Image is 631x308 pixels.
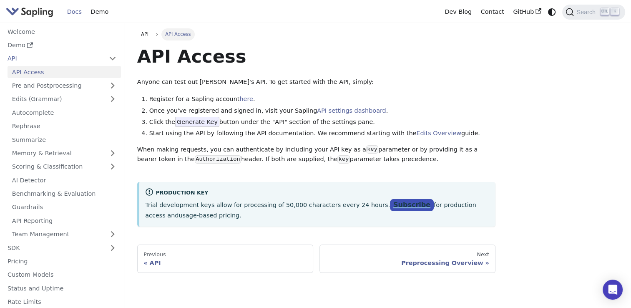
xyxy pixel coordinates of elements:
[3,269,121,281] a: Custom Models
[137,245,495,273] nav: Docs pages
[3,53,104,65] a: API
[8,93,121,105] a: Edits (Grammar)
[476,5,509,18] a: Contact
[145,188,490,198] div: Production Key
[603,280,623,300] div: Open Intercom Messenger
[86,5,113,18] a: Demo
[3,296,121,308] a: Rate Limits
[149,106,496,116] li: Once you've registered and signed in, visit your Sapling .
[137,45,495,68] h1: API Access
[8,188,121,200] a: Benchmarking & Evaluation
[366,145,378,154] code: key
[8,174,121,186] a: AI Detector
[3,25,121,38] a: Welcome
[440,5,476,18] a: Dev Blog
[137,28,153,40] a: API
[8,215,121,227] a: API Reporting
[3,242,104,254] a: SDK
[8,80,121,92] a: Pre and Postprocessing
[416,130,461,136] a: Edits Overview
[137,77,495,87] p: Anyone can test out [PERSON_NAME]'s API. To get started with the API, simply:
[562,5,625,20] button: Search (Ctrl+K)
[137,145,495,165] p: When making requests, you can authenticate by including your API key as a parameter or by providi...
[8,161,121,173] a: Scoring & Classification
[574,9,601,15] span: Search
[178,212,239,219] a: usage-based pricing
[143,259,307,267] div: API
[8,147,121,159] a: Memory & Retrieval
[8,106,121,119] a: Autocomplete
[239,96,253,102] a: here
[337,155,349,164] code: key
[161,28,195,40] span: API Access
[326,259,489,267] div: Preprocessing Overview
[8,228,121,240] a: Team Management
[8,66,121,78] a: API Access
[63,5,86,18] a: Docs
[137,245,313,273] a: PreviousAPI
[137,28,495,40] nav: Breadcrumbs
[319,245,495,273] a: NextPreprocessing Overview
[175,117,219,127] span: Generate Key
[149,129,496,139] li: Start using the API by following the API documentation. We recommend starting with the guide.
[6,6,53,18] img: Sapling.ai
[611,8,619,15] kbd: K
[8,201,121,213] a: Guardrails
[141,31,148,37] span: API
[3,282,121,294] a: Status and Uptime
[546,6,558,18] button: Switch between dark and light mode (currently system mode)
[317,107,386,114] a: API settings dashboard
[104,242,121,254] button: Expand sidebar category 'SDK'
[6,6,56,18] a: Sapling.ai
[195,155,241,164] code: Authorization
[390,199,434,211] a: Subscribe
[508,5,546,18] a: GitHub
[326,251,489,258] div: Next
[8,120,121,132] a: Rephrase
[3,39,121,51] a: Demo
[145,199,490,220] p: Trial development keys allow for processing of 50,000 characters every 24 hours. for production a...
[8,134,121,146] a: Summarize
[143,251,307,258] div: Previous
[149,117,496,127] li: Click the button under the "API" section of the settings pane.
[3,255,121,268] a: Pricing
[104,53,121,65] button: Collapse sidebar category 'API'
[149,94,496,104] li: Register for a Sapling account .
